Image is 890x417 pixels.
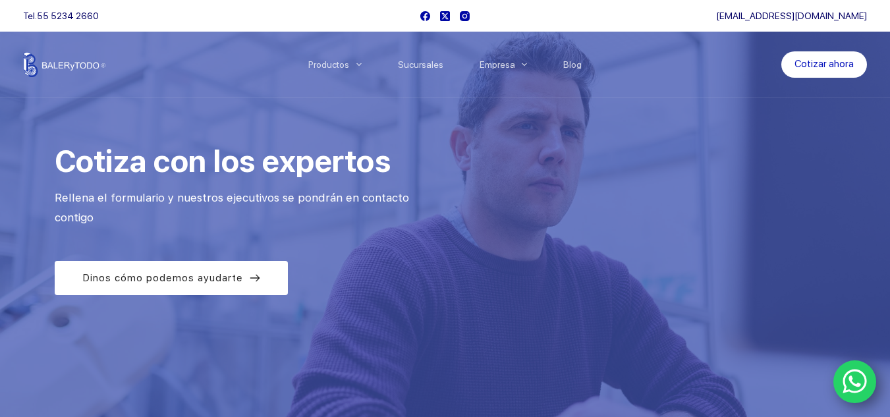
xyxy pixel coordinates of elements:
[82,270,243,286] span: Dinos cómo podemos ayudarte
[55,191,412,225] span: Rellena el formulario y nuestros ejecutivos se pondrán en contacto contigo
[716,11,867,21] a: [EMAIL_ADDRESS][DOMAIN_NAME]
[55,143,391,179] span: Cotiza con los expertos
[420,11,430,21] a: Facebook
[23,52,105,77] img: Balerytodo
[833,360,877,404] a: WhatsApp
[37,11,99,21] a: 55 5234 2660
[460,11,470,21] a: Instagram
[440,11,450,21] a: X (Twitter)
[55,261,288,295] a: Dinos cómo podemos ayudarte
[781,51,867,78] a: Cotizar ahora
[23,11,99,21] span: Tel.
[290,32,600,97] nav: Menu Principal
